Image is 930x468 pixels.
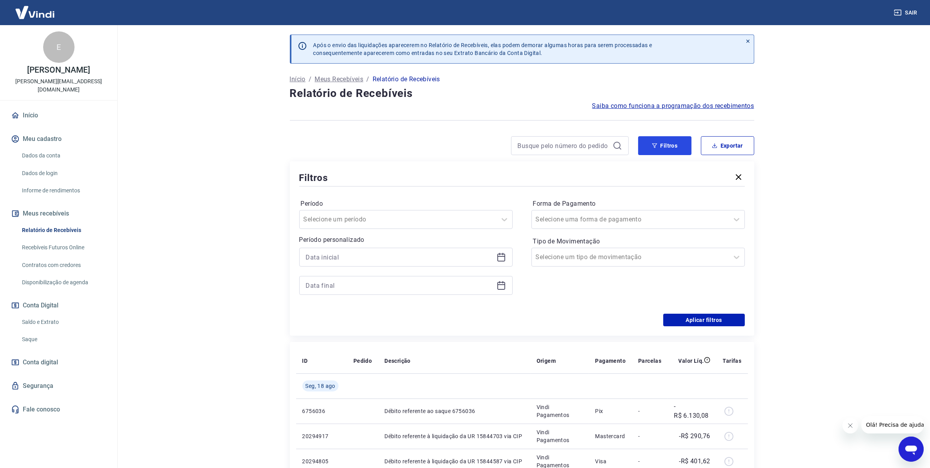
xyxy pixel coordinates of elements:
p: Após o envio das liquidações aparecerem no Relatório de Recebíveis, elas podem demorar algumas ho... [313,41,652,57]
span: Seg, 18 ago [306,382,335,390]
a: Saque [19,331,108,347]
img: Vindi [9,0,60,24]
a: Contratos com credores [19,257,108,273]
p: Débito referente ao saque 6756036 [384,407,524,415]
a: Segurança [9,377,108,395]
p: Vindi Pagamentos [537,403,583,419]
p: Relatório de Recebíveis [373,75,440,84]
button: Aplicar filtros [663,314,745,326]
p: 20294805 [302,457,341,465]
p: Vindi Pagamentos [537,428,583,444]
a: Disponibilização de agenda [19,274,108,291]
p: / [309,75,311,84]
p: Débito referente à liquidação da UR 15844703 via CIP [384,432,524,440]
input: Busque pelo número do pedido [518,140,610,152]
p: [PERSON_NAME] [27,66,90,74]
button: Meus recebíveis [9,205,108,222]
a: Dados de login [19,165,108,181]
a: Informe de rendimentos [19,183,108,199]
p: Tarifas [723,357,742,365]
p: ID [302,357,308,365]
p: Mastercard [595,432,626,440]
iframe: Botão para abrir a janela de mensagens [899,437,924,462]
button: Meu cadastro [9,130,108,148]
iframe: Mensagem da empresa [861,416,924,433]
p: - [638,457,661,465]
label: Período [301,199,511,208]
p: -R$ 290,76 [679,431,710,441]
a: Saldo e Extrato [19,314,108,330]
button: Filtros [638,136,692,155]
a: Relatório de Recebíveis [19,222,108,238]
p: Origem [537,357,556,365]
p: 6756036 [302,407,341,415]
h4: Relatório de Recebíveis [290,86,754,101]
a: Conta digital [9,354,108,371]
p: - [638,432,661,440]
p: Descrição [384,357,411,365]
label: Forma de Pagamento [533,199,743,208]
div: E [43,31,75,63]
button: Sair [892,5,921,20]
p: 20294917 [302,432,341,440]
p: Período personalizado [299,235,513,245]
p: -R$ 6.130,08 [674,402,710,420]
a: Fale conosco [9,401,108,418]
span: Conta digital [23,357,58,368]
a: Início [290,75,306,84]
button: Exportar [701,136,754,155]
iframe: Fechar mensagem [843,418,858,433]
input: Data inicial [306,251,493,263]
a: Dados da conta [19,148,108,164]
p: Parcelas [638,357,661,365]
h5: Filtros [299,172,328,184]
a: Saiba como funciona a programação dos recebimentos [592,101,754,111]
p: -R$ 401,62 [679,457,710,466]
a: Recebíveis Futuros Online [19,239,108,256]
p: Valor Líq. [679,357,704,365]
p: Pedido [353,357,372,365]
input: Data final [306,280,493,291]
p: [PERSON_NAME][EMAIL_ADDRESS][DOMAIN_NAME] [6,77,111,94]
button: Conta Digital [9,297,108,314]
p: Débito referente à liquidação da UR 15844587 via CIP [384,457,524,465]
p: Pagamento [595,357,626,365]
a: Meus Recebíveis [315,75,363,84]
label: Tipo de Movimentação [533,237,743,246]
p: - [638,407,661,415]
span: Olá! Precisa de ajuda? [5,5,66,12]
p: / [366,75,369,84]
p: Visa [595,457,626,465]
p: Pix [595,407,626,415]
a: Início [9,107,108,124]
